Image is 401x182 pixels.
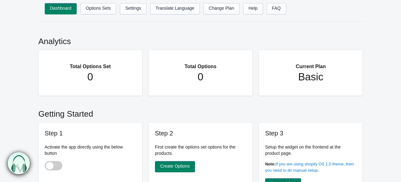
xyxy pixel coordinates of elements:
[51,56,130,71] h2: Total Options Set
[265,129,357,138] h3: Step 3
[150,3,200,14] a: Translate Language
[203,3,239,14] a: Change Plan
[39,29,363,50] h2: Analytics
[45,129,136,138] h3: Step 1
[155,144,246,156] p: First create the options set options for the products.
[51,71,130,83] h1: 0
[155,129,246,138] h3: Step 2
[45,144,136,156] p: Activate the app directly using the below button
[161,71,240,83] h1: 0
[161,56,240,71] h2: Total Options
[267,3,286,14] a: FAQ
[80,3,116,14] a: Options Sets
[8,152,30,174] img: bxm.png
[120,3,147,14] a: Settings
[45,3,77,14] a: Dashboard
[271,71,350,83] h1: Basic
[265,162,354,173] a: If you are using shopify OS 1.0 theme, then you need to do manual setup.
[155,161,195,172] a: Create Options
[39,102,363,123] h2: Getting Started
[271,56,350,71] h2: Current Plan
[265,144,357,156] p: Setup the widget on the frontend at the product page.
[243,3,263,14] a: Help
[265,162,275,166] b: Note:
